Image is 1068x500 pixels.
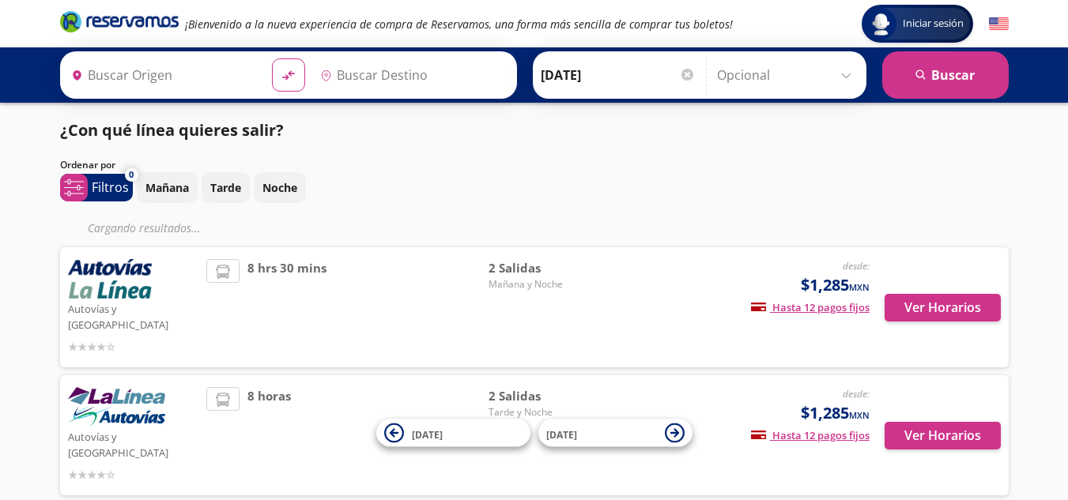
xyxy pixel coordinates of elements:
[145,179,189,196] p: Mañana
[137,172,198,203] button: Mañana
[60,9,179,38] a: Brand Logo
[68,299,199,333] p: Autovías y [GEOGRAPHIC_DATA]
[801,273,870,297] span: $1,285
[88,220,201,235] em: Cargando resultados ...
[60,118,284,142] p: ¿Con qué línea quieres salir?
[489,277,599,291] span: Mañana y Noche
[68,387,165,427] img: Autovías y La Línea
[202,172,250,203] button: Tarde
[751,428,870,442] span: Hasta 12 pagos fijos
[896,16,970,32] span: Iniciar sesión
[546,427,577,441] span: [DATE]
[849,281,870,293] small: MXN
[538,419,693,447] button: [DATE]
[843,259,870,273] em: desde:
[254,172,306,203] button: Noche
[60,174,133,201] button: 0Filtros
[489,387,599,405] span: 2 Salidas
[247,259,326,355] span: 8 hrs 30 mins
[247,387,291,483] span: 8 horas
[185,17,733,32] em: ¡Bienvenido a la nueva experiencia de compra de Reservamos, una forma más sencilla de comprar tus...
[801,401,870,425] span: $1,285
[849,409,870,421] small: MXN
[489,259,599,277] span: 2 Salidas
[60,9,179,33] i: Brand Logo
[989,14,1009,34] button: English
[65,55,259,95] input: Buscar Origen
[751,300,870,314] span: Hasta 12 pagos fijos
[262,179,297,196] p: Noche
[717,55,859,95] input: Opcional
[489,405,599,419] span: Tarde y Noche
[541,55,696,95] input: Elegir Fecha
[210,179,241,196] p: Tarde
[314,55,508,95] input: Buscar Destino
[885,294,1001,321] button: Ver Horarios
[843,387,870,400] em: desde:
[412,427,443,441] span: [DATE]
[885,422,1001,449] button: Ver Horarios
[68,259,152,299] img: Autovías y La Línea
[129,168,134,182] span: 0
[68,427,199,461] p: Autovías y [GEOGRAPHIC_DATA]
[882,51,1009,99] button: Buscar
[376,419,530,447] button: [DATE]
[60,158,115,172] p: Ordenar por
[92,178,129,197] p: Filtros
